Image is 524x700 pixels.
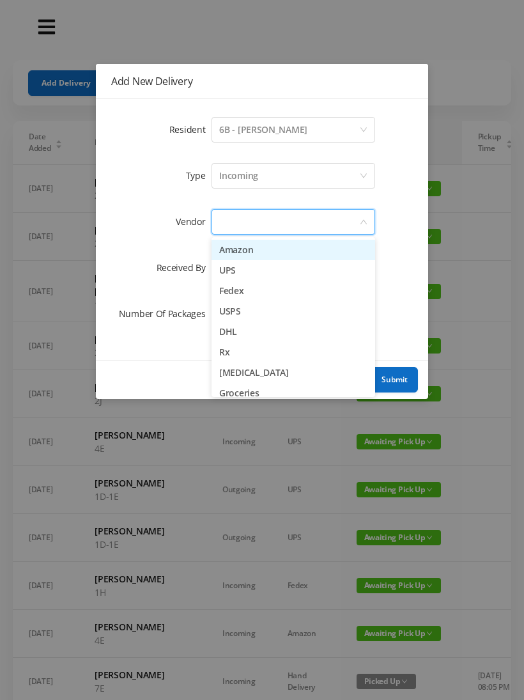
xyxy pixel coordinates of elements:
[371,367,418,393] button: Submit
[176,215,212,228] label: Vendor
[119,307,212,320] label: Number Of Packages
[186,169,212,182] label: Type
[360,218,367,227] i: icon: down
[212,342,375,362] li: Rx
[212,240,375,260] li: Amazon
[111,74,413,88] div: Add New Delivery
[219,118,307,142] div: 6B - Casey Rtin
[212,322,375,342] li: DHL
[111,114,413,329] form: Add New Delivery
[157,261,212,274] label: Received By
[169,123,212,136] label: Resident
[212,281,375,301] li: Fedex
[212,301,375,322] li: USPS
[212,362,375,383] li: [MEDICAL_DATA]
[212,383,375,403] li: Groceries
[360,126,367,135] i: icon: down
[360,172,367,181] i: icon: down
[219,164,258,188] div: Incoming
[212,260,375,281] li: UPS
